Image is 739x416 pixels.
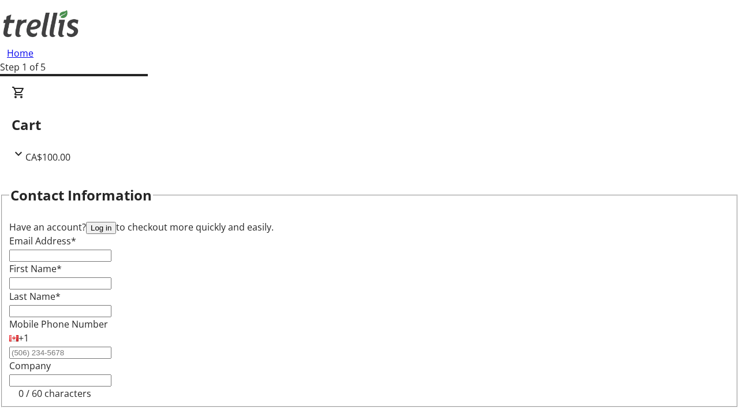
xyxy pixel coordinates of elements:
button: Log in [86,222,116,234]
label: First Name* [9,262,62,275]
input: (506) 234-5678 [9,347,111,359]
label: Email Address* [9,235,76,247]
tr-character-limit: 0 / 60 characters [18,387,91,400]
h2: Cart [12,114,727,135]
div: Have an account? to checkout more quickly and easily. [9,220,730,234]
span: CA$100.00 [25,151,70,164]
h2: Contact Information [10,185,152,206]
label: Last Name* [9,290,61,303]
label: Mobile Phone Number [9,318,108,330]
div: CartCA$100.00 [12,86,727,164]
label: Company [9,359,51,372]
